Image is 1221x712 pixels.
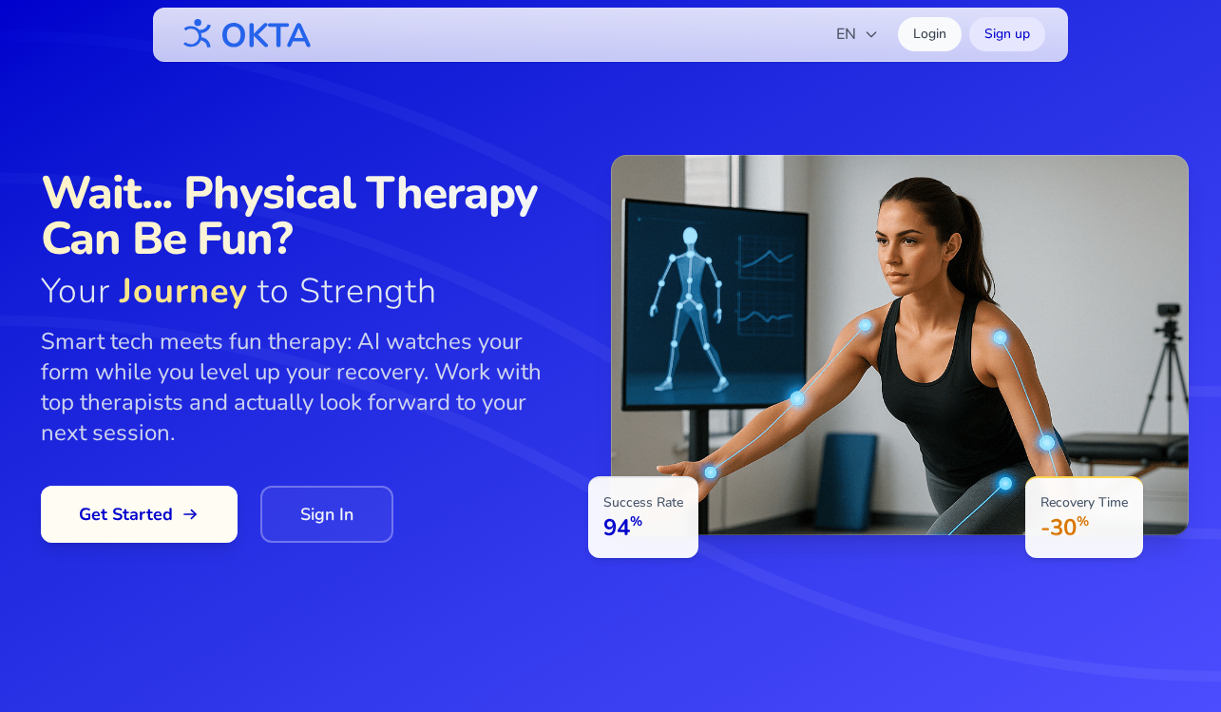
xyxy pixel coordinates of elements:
button: EN [825,15,890,53]
span: Get Started [79,501,200,528]
span: Journey [120,268,248,315]
p: 94 [603,512,683,543]
a: Get Started [41,486,238,543]
img: OKTA logo [176,10,313,59]
p: Success Rate [603,493,683,512]
span: Your to Strength [41,273,573,311]
a: Sign up [969,17,1045,51]
p: Smart tech meets fun therapy: AI watches your form while you level up your recovery. Work with to... [41,326,573,448]
a: Login [898,17,962,51]
a: Sign In [260,486,393,543]
span: EN [836,23,879,46]
span: Wait... Physical Therapy Can Be Fun? [41,170,573,261]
